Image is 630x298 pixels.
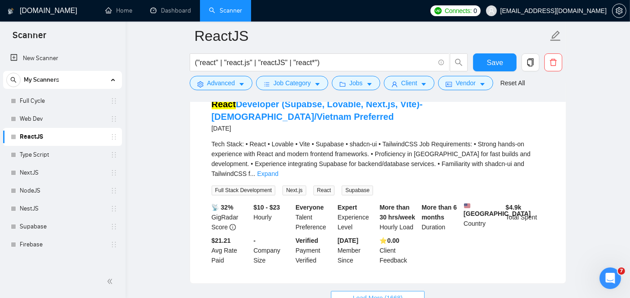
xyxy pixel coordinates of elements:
[380,204,415,221] b: More than 30 hrs/week
[473,53,517,71] button: Save
[479,81,486,88] span: caret-down
[295,237,318,244] b: Verified
[110,133,117,140] span: holder
[295,204,324,211] b: Everyone
[439,60,444,66] span: info-circle
[212,99,236,109] mark: React
[212,237,231,244] b: $21.21
[378,202,420,232] div: Hourly Load
[613,7,626,14] span: setting
[20,182,105,200] a: NodeJS
[378,236,420,265] div: Client Feedback
[294,202,336,232] div: Talent Preference
[504,202,546,232] div: Total Spent
[314,81,321,88] span: caret-down
[342,185,373,195] span: Supabase
[438,76,493,90] button: idcardVendorcaret-down
[336,236,378,265] div: Member Since
[110,187,117,194] span: holder
[252,202,294,232] div: Hourly
[500,78,525,88] a: Reset All
[544,53,562,71] button: delete
[550,30,561,42] span: edit
[487,57,503,68] span: Save
[20,218,105,236] a: Supabase
[464,202,470,209] img: 🇺🇸
[210,236,252,265] div: Avg Rate Paid
[110,205,117,212] span: holder
[274,78,311,88] span: Job Category
[110,115,117,123] span: holder
[212,204,234,211] b: 📡 32%
[250,170,256,177] span: ...
[294,236,336,265] div: Payment Verified
[195,25,548,47] input: Scanner name...
[522,58,539,66] span: copy
[256,76,328,90] button: barsJob Categorycaret-down
[6,73,21,87] button: search
[339,81,346,88] span: folder
[20,110,105,128] a: Web Dev
[212,139,544,179] div: Tech Stack: • React • Lovable • Vite • Supabase • shadcn-ui • TailwindCSS Job Requirements: • Str...
[420,202,462,232] div: Duration
[600,267,621,289] iframe: Intercom live chat
[421,204,457,221] b: More than 6 months
[210,202,252,232] div: GigRadar Score
[456,78,475,88] span: Vendor
[366,81,373,88] span: caret-down
[445,6,472,16] span: Connects:
[434,7,442,14] img: upwork-logo.png
[257,170,278,177] a: Expand
[464,202,531,217] b: [GEOGRAPHIC_DATA]
[338,204,357,211] b: Expert
[252,236,294,265] div: Company Size
[336,202,378,232] div: Experience Level
[195,57,434,68] input: Search Freelance Jobs...
[107,277,116,286] span: double-left
[488,8,495,14] span: user
[391,81,398,88] span: user
[207,78,235,88] span: Advanced
[3,71,122,254] li: My Scanners
[612,7,626,14] a: setting
[209,7,242,14] a: searchScanner
[110,223,117,230] span: holder
[212,123,544,134] div: [DATE]
[20,200,105,218] a: NestJS
[212,140,531,177] span: Tech Stack: • React • Lovable • Vite • Supabase • shadcn-ui • TailwindCSS Job Requirements: • Str...
[253,237,256,244] b: -
[446,81,452,88] span: idcard
[212,185,276,195] span: Full Stack Development
[110,97,117,105] span: holder
[618,267,625,275] span: 7
[282,185,306,195] span: Next.js
[450,58,467,66] span: search
[380,237,400,244] b: ⭐️ 0.00
[24,71,59,89] span: My Scanners
[150,7,191,14] a: dashboardDashboard
[230,224,236,230] span: info-circle
[313,185,335,195] span: React
[401,78,417,88] span: Client
[110,151,117,158] span: holder
[239,81,245,88] span: caret-down
[349,78,363,88] span: Jobs
[20,146,105,164] a: Type Script
[474,6,477,16] span: 0
[10,49,115,67] a: New Scanner
[506,204,521,211] b: $ 4.9k
[20,92,105,110] a: Full Cycle
[253,204,280,211] b: $10 - $23
[7,77,20,83] span: search
[338,237,358,244] b: [DATE]
[20,128,105,146] a: ReactJS
[450,53,468,71] button: search
[20,236,105,254] a: Firebase
[421,81,427,88] span: caret-down
[3,49,122,67] li: New Scanner
[20,164,105,182] a: NextJS
[332,76,380,90] button: folderJobscaret-down
[5,29,53,48] span: Scanner
[110,169,117,176] span: holder
[190,76,252,90] button: settingAdvancedcaret-down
